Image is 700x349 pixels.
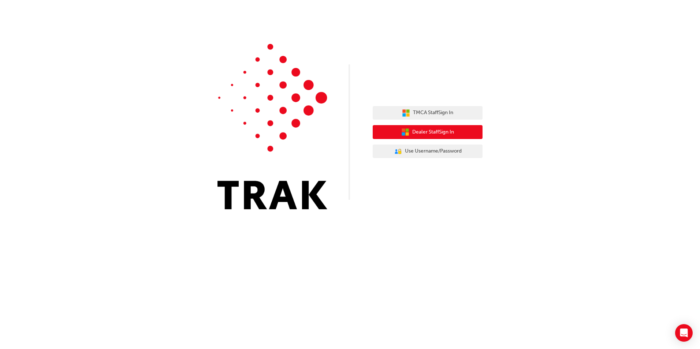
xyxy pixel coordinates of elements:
[373,106,483,120] button: TMCA StaffSign In
[373,125,483,139] button: Dealer StaffSign In
[373,145,483,158] button: Use Username/Password
[217,44,327,209] img: Trak
[413,109,453,117] span: TMCA Staff Sign In
[675,324,693,342] div: Open Intercom Messenger
[412,128,454,136] span: Dealer Staff Sign In
[405,147,462,155] span: Use Username/Password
